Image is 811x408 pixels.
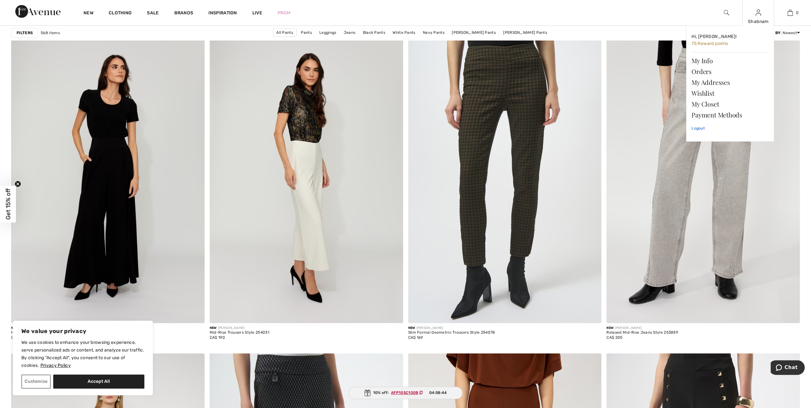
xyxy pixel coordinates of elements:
a: Orders [692,66,769,77]
span: 0 [796,10,799,16]
a: 0 [774,9,806,17]
div: [PERSON_NAME] [210,326,269,330]
a: Hi, [PERSON_NAME]! 75 Reward points [692,31,769,50]
a: My Closet [692,99,769,109]
button: Customize [21,375,51,389]
a: New [83,10,93,17]
div: [PERSON_NAME] [408,326,495,330]
a: My Addresses [692,77,769,88]
p: We use cookies to enhance your browsing experience, serve personalized ads or content, and analyz... [21,339,144,369]
span: CA$ 205 [606,335,622,340]
strong: Filters [17,30,33,36]
a: Black Pants [360,28,388,37]
a: Clothing [109,10,132,17]
a: Live [252,10,262,16]
div: High-Waisted Wide-Leg Trousers Style 254022 [11,330,99,335]
img: Relaxed Mid-Rise Jeans Style 253859. LIGHT GREY [606,33,800,323]
div: 10% off: [349,387,463,399]
span: New [11,326,18,330]
span: 75 Reward points [692,41,728,46]
p: We value your privacy [21,327,144,335]
button: Accept All [53,375,144,389]
a: White Pants [389,28,418,37]
img: Mid-Rise Trousers Style 254031. Vanilla [210,33,403,323]
img: High-Waisted Wide-Leg Trousers Style 254022. Black [11,33,205,323]
span: New [606,326,613,330]
a: Leggings [316,28,339,37]
a: Wishlist [692,88,769,99]
a: Sale [147,10,159,17]
div: [PERSON_NAME] [606,326,678,330]
a: [PERSON_NAME] Pants [449,28,499,37]
a: Payment Methods [692,109,769,120]
span: Inspiration [208,10,237,17]
span: CA$ 190 [210,335,225,340]
ins: AFP105C100B [391,390,418,395]
div: We value your privacy [13,321,153,395]
a: Brands [174,10,193,17]
img: Slim Formal Geometric Trousers Style 254078. Black/bronze [408,33,602,323]
div: [PERSON_NAME] [11,326,99,330]
div: Slim Formal Geometric Trousers Style 254078 [408,330,495,335]
a: Sign In [756,10,761,16]
iframe: Opens a widget where you can chat to one of our agents [771,360,805,376]
a: Logout [692,120,769,136]
img: 1ère Avenue [15,5,61,18]
span: CA$ 169 [408,335,423,340]
a: Jeans [341,28,359,37]
span: New [210,326,217,330]
div: Mid-Rise Trousers Style 254031 [210,330,269,335]
a: Prom [278,10,290,16]
span: CA$ 180 [11,335,27,340]
button: Close teaser [15,181,21,187]
div: Relaxed Mid-Rise Jeans Style 253859 [606,330,678,335]
div: Shabnam [742,18,774,25]
a: [PERSON_NAME] Pants [500,28,550,37]
a: My Info [692,55,769,66]
span: Get 15% off [4,189,12,220]
a: All Pants [273,28,297,37]
span: New [408,326,415,330]
span: Hi, [PERSON_NAME]! [692,34,736,39]
span: 568 items [41,30,60,36]
span: 04:58:44 [429,390,447,396]
img: search the website [724,9,729,17]
div: : Newest [763,30,800,36]
img: Gift.svg [364,389,371,396]
a: Privacy Policy [40,362,71,368]
a: Navy Pants [420,28,448,37]
img: My Bag [787,9,793,17]
a: Pants [298,28,315,37]
img: My Info [756,9,761,17]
